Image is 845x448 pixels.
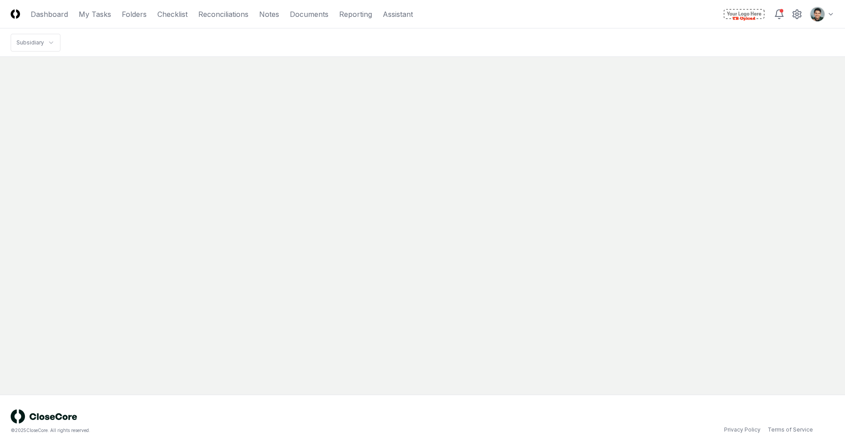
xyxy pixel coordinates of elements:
div: © 2025 CloseCore. All rights reserved. [11,427,423,434]
a: Checklist [157,9,188,20]
a: Reconciliations [198,9,248,20]
a: Privacy Policy [724,426,761,434]
a: Notes [259,9,279,20]
img: Logo [11,9,20,19]
a: Assistant [383,9,413,20]
img: d09822cc-9b6d-4858-8d66-9570c114c672_298d096e-1de5-4289-afae-be4cc58aa7ae.png [810,7,825,21]
a: My Tasks [79,9,111,20]
a: Terms of Service [768,426,813,434]
a: Folders [122,9,147,20]
div: Subsidiary [16,39,44,47]
a: Reporting [339,9,372,20]
nav: breadcrumb [11,34,60,52]
img: TB Upload Demo logo [721,7,767,21]
img: logo [11,409,77,424]
a: Dashboard [31,9,68,20]
a: Documents [290,9,328,20]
